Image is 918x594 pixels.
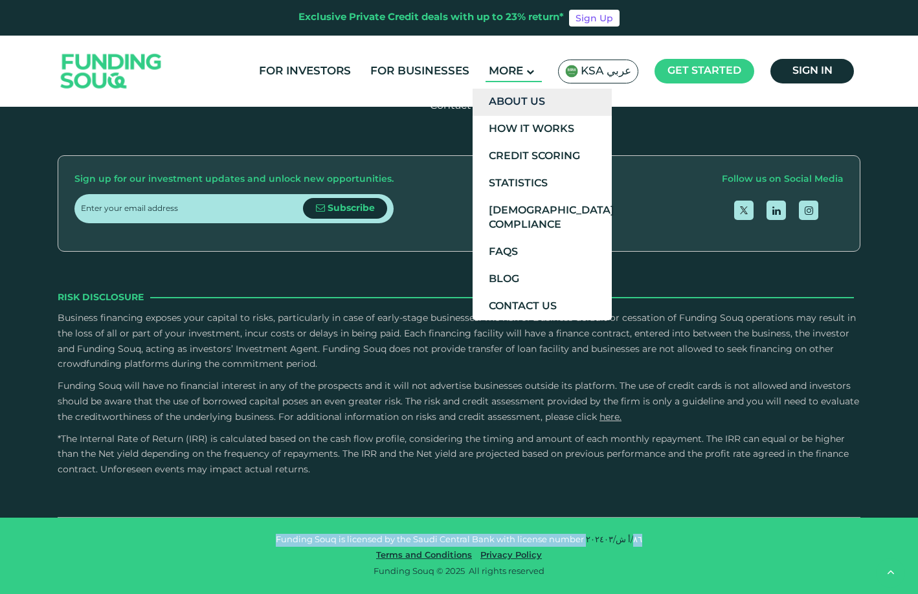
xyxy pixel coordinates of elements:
a: open Twitter [734,201,754,220]
a: Contact Us [473,293,612,320]
a: FAQs [473,239,612,266]
a: How It Works [473,116,612,143]
div: Follow us on Social Media [722,172,844,188]
a: About Us [473,89,612,116]
img: twitter [740,206,748,214]
span: 2025 [445,567,465,576]
a: Privacy Policy [477,551,545,560]
span: Funding Souq © [374,567,443,576]
span: All rights reserved [469,567,544,576]
span: Sign in [792,66,833,76]
p: *The Internal Rate of Return (IRR) is calculated based on the cash flow profile, considering the ... [58,432,860,478]
a: Statistics [473,170,612,197]
p: Funding Souq is licensed by the Saudi Central Bank with license number ٨٦/أ ش/٢٠٢٤٠٣ [67,534,851,547]
a: Sign Up [569,10,620,27]
button: back [876,558,905,588]
span: Risk Disclosure [58,291,144,305]
span: Get started [667,66,741,76]
p: Business financing exposes your capital to risks, particularly in case of early-stage businesses.... [58,311,860,373]
a: Terms and Conditions [373,551,475,560]
span: More [489,66,523,77]
img: SA Flag [565,65,578,78]
button: Subscribe [303,198,387,219]
a: open Instagram [799,201,818,220]
span: Subscribe [328,204,375,213]
div: Sign up for our investment updates and unlock new opportunities. [74,172,394,188]
a: open Linkedin [767,201,786,220]
input: Enter your email address [81,194,303,223]
a: For Investors [256,61,354,82]
a: Credit Scoring [473,143,612,170]
a: here. [599,413,621,422]
span: Funding Souq will have no financial interest in any of the prospects and it will not advertise bu... [58,382,859,422]
img: Logo [48,39,175,104]
div: Exclusive Private Credit deals with up to 23% return* [298,10,564,25]
a: Blog [473,266,612,293]
a: Sign in [770,59,854,83]
span: KSA عربي [581,64,631,79]
a: For Businesses [367,61,473,82]
a: [DEMOGRAPHIC_DATA] Compliance [473,197,612,239]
